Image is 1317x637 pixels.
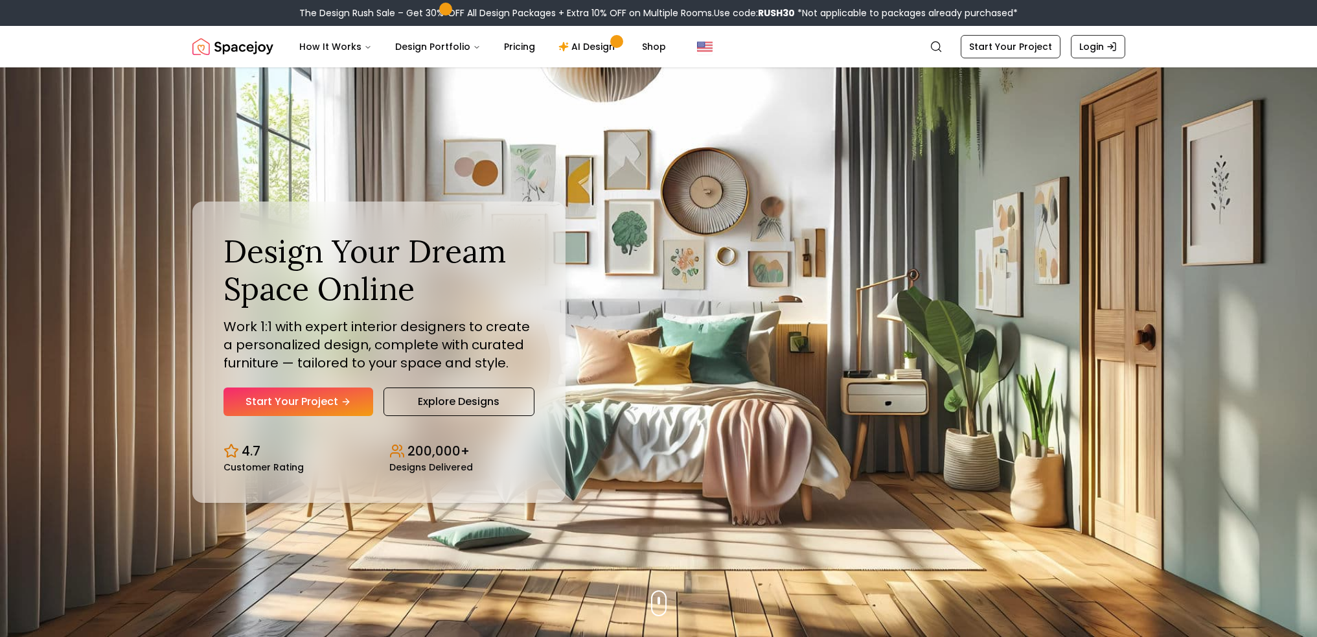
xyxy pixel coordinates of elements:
[289,34,382,60] button: How It Works
[223,318,534,372] p: Work 1:1 with expert interior designers to create a personalized design, complete with curated fu...
[548,34,629,60] a: AI Design
[289,34,676,60] nav: Main
[714,6,795,19] span: Use code:
[407,442,470,460] p: 200,000+
[223,463,304,472] small: Customer Rating
[299,6,1018,19] div: The Design Rush Sale – Get 30% OFF All Design Packages + Extra 10% OFF on Multiple Rooms.
[192,34,273,60] img: Spacejoy Logo
[795,6,1018,19] span: *Not applicable to packages already purchased*
[223,432,534,472] div: Design stats
[697,39,713,54] img: United States
[494,34,545,60] a: Pricing
[389,463,473,472] small: Designs Delivered
[242,442,260,460] p: 4.7
[1071,35,1125,58] a: Login
[223,233,534,307] h1: Design Your Dream Space Online
[632,34,676,60] a: Shop
[192,34,273,60] a: Spacejoy
[961,35,1060,58] a: Start Your Project
[385,34,491,60] button: Design Portfolio
[384,388,534,416] a: Explore Designs
[192,26,1125,67] nav: Global
[758,6,795,19] b: RUSH30
[223,388,373,416] a: Start Your Project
